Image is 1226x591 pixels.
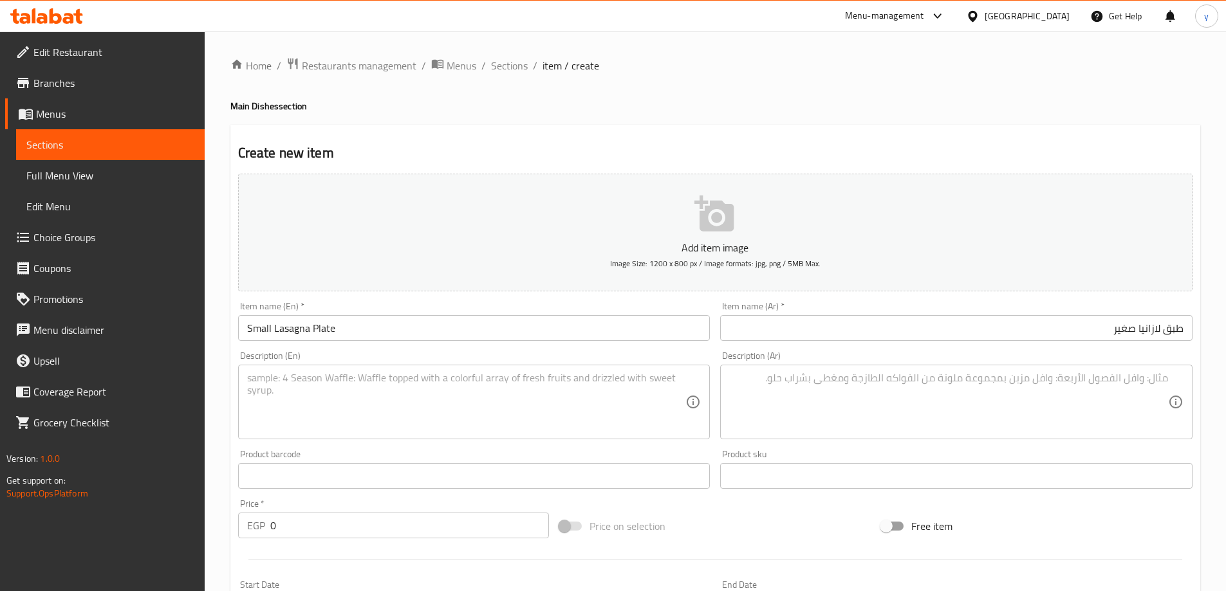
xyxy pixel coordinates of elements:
[5,222,205,253] a: Choice Groups
[230,58,272,73] a: Home
[6,450,38,467] span: Version:
[481,58,486,73] li: /
[230,57,1200,74] nav: breadcrumb
[5,407,205,438] a: Grocery Checklist
[33,322,194,338] span: Menu disclaimer
[720,315,1193,341] input: Enter name Ar
[230,100,1200,113] h4: Main Dishes section
[16,129,205,160] a: Sections
[543,58,599,73] span: item / create
[33,260,194,276] span: Coupons
[533,58,537,73] li: /
[26,168,194,183] span: Full Menu View
[590,518,665,534] span: Price on selection
[238,174,1193,291] button: Add item imageImage Size: 1200 x 800 px / Image formats: jpg, png / 5MB Max.
[5,98,205,129] a: Menus
[5,345,205,376] a: Upsell
[5,284,205,314] a: Promotions
[33,291,194,307] span: Promotions
[238,315,711,341] input: Enter name En
[6,472,66,489] span: Get support on:
[5,68,205,98] a: Branches
[238,463,711,489] input: Please enter product barcode
[985,9,1070,23] div: [GEOGRAPHIC_DATA]
[33,230,194,245] span: Choice Groups
[5,253,205,284] a: Coupons
[277,58,281,73] li: /
[491,58,528,73] a: Sections
[422,58,426,73] li: /
[247,518,265,533] p: EGP
[26,137,194,152] span: Sections
[845,8,924,24] div: Menu-management
[911,518,952,534] span: Free item
[302,58,416,73] span: Restaurants management
[33,75,194,91] span: Branches
[5,314,205,345] a: Menu disclaimer
[286,57,416,74] a: Restaurants management
[26,199,194,214] span: Edit Menu
[610,256,821,271] span: Image Size: 1200 x 800 px / Image formats: jpg, png / 5MB Max.
[36,106,194,122] span: Menus
[447,58,476,73] span: Menus
[33,44,194,60] span: Edit Restaurant
[1204,9,1209,23] span: y
[40,450,60,467] span: 1.0.0
[258,240,1173,255] p: Add item image
[33,353,194,368] span: Upsell
[33,415,194,430] span: Grocery Checklist
[238,143,1193,163] h2: Create new item
[431,57,476,74] a: Menus
[720,463,1193,489] input: Please enter product sku
[5,376,205,407] a: Coverage Report
[6,485,88,502] a: Support.OpsPlatform
[270,513,550,538] input: Please enter price
[16,160,205,191] a: Full Menu View
[33,384,194,399] span: Coverage Report
[16,191,205,222] a: Edit Menu
[5,37,205,68] a: Edit Restaurant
